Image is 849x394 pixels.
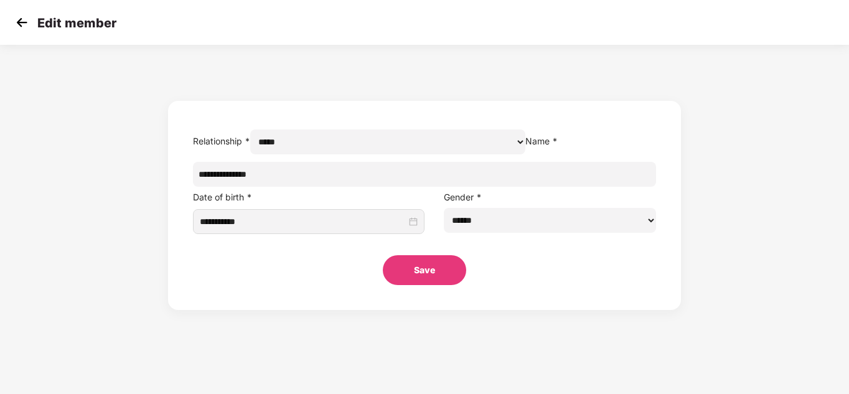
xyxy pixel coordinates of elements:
label: Date of birth * [193,192,252,202]
button: Save [383,255,466,285]
label: Gender * [444,192,482,202]
label: Relationship * [193,136,250,146]
p: Edit member [37,16,116,30]
label: Name * [525,136,558,146]
img: svg+xml;base64,PHN2ZyB4bWxucz0iaHR0cDovL3d3dy53My5vcmcvMjAwMC9zdmciIHdpZHRoPSIzMCIgaGVpZ2h0PSIzMC... [12,13,31,32]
